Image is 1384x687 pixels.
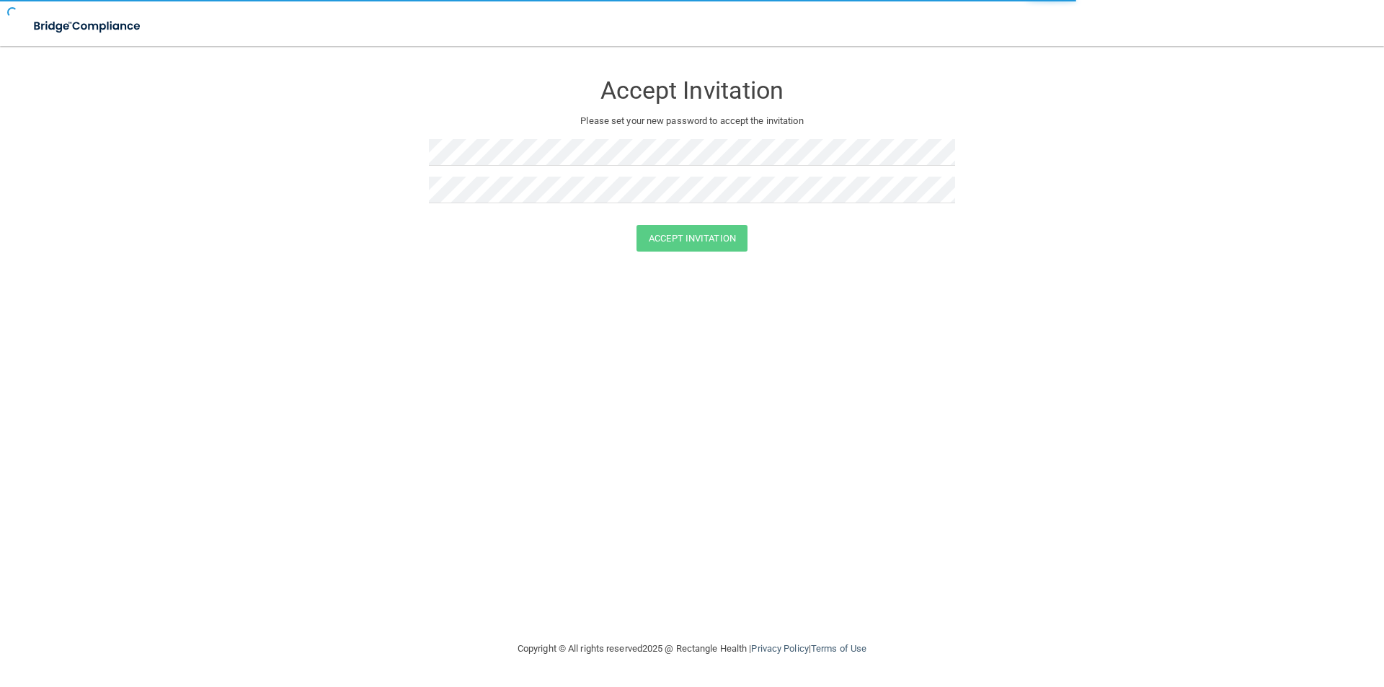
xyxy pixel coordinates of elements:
[751,643,808,654] a: Privacy Policy
[22,12,154,41] img: bridge_compliance_login_screen.278c3ca4.svg
[636,225,748,252] button: Accept Invitation
[811,643,866,654] a: Terms of Use
[429,77,955,104] h3: Accept Invitation
[440,112,944,130] p: Please set your new password to accept the invitation
[429,626,955,672] div: Copyright © All rights reserved 2025 @ Rectangle Health | |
